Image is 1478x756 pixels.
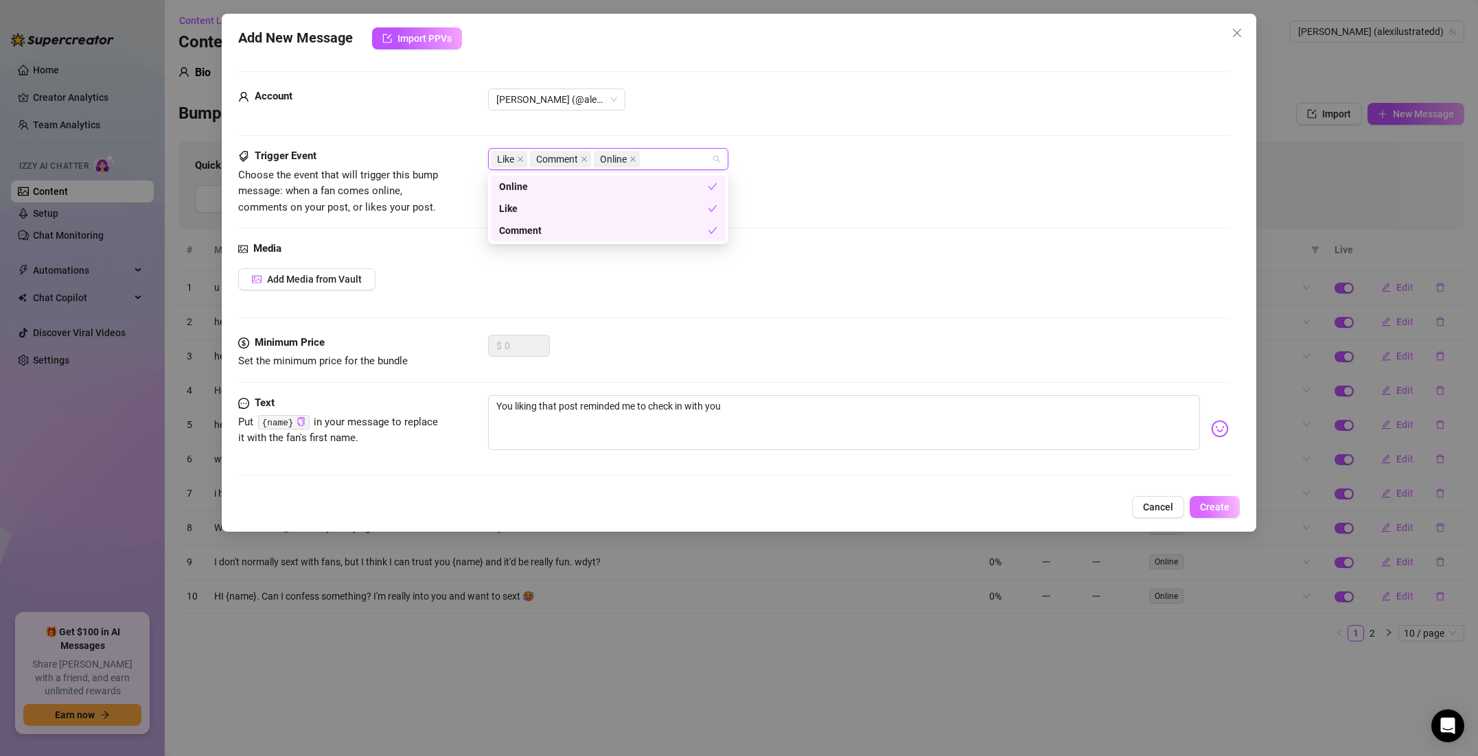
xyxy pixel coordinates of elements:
[594,151,640,167] span: Online
[382,34,392,43] span: import
[297,417,305,427] button: Click to Copy
[1190,496,1240,518] button: Create
[497,152,514,167] span: Like
[238,335,249,351] span: dollar
[630,156,636,163] span: close
[1132,496,1184,518] button: Cancel
[600,152,627,167] span: Online
[499,201,708,216] div: Like
[1431,709,1464,742] div: Open Intercom Messenger
[1232,27,1243,38] span: close
[517,156,524,163] span: close
[491,220,726,241] div: Comment
[255,397,275,409] strong: Text
[499,223,708,238] div: Comment
[491,176,726,198] div: Online
[238,355,408,367] span: Set the minimum price for the bundle
[238,169,438,213] span: Choose the event that will trigger this bump message: when a fan comes online, comments on your p...
[491,198,726,220] div: Like
[499,179,708,194] div: Online
[255,336,325,349] strong: Minimum Price
[708,204,717,213] span: check
[255,150,316,162] strong: Trigger Event
[238,416,439,445] span: Put in your message to replace it with the fan's first name.
[372,27,462,49] button: Import PPVs
[1143,501,1173,512] span: Cancel
[1226,22,1248,44] button: Close
[530,151,591,167] span: Comment
[258,415,310,429] code: {name}
[1211,420,1229,438] img: svg%3e
[238,148,249,165] span: tags
[255,90,292,102] strong: Account
[1200,501,1229,512] span: Create
[267,274,362,285] span: Add Media from Vault
[496,89,617,110] span: Alex (@alexilustratedd)
[708,182,717,191] span: check
[708,226,717,235] span: check
[238,27,353,49] span: Add New Message
[238,395,249,412] span: message
[238,268,376,290] button: Add Media from Vault
[1226,27,1248,38] span: Close
[488,395,1200,450] textarea: You liking that post reminded me to check in with you
[397,33,452,44] span: Import PPVs
[536,152,578,167] span: Comment
[238,241,248,257] span: picture
[238,88,249,105] span: user
[253,242,281,255] strong: Media
[581,156,588,163] span: close
[297,417,305,426] span: copy
[252,274,262,284] span: picture
[491,151,527,167] span: Like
